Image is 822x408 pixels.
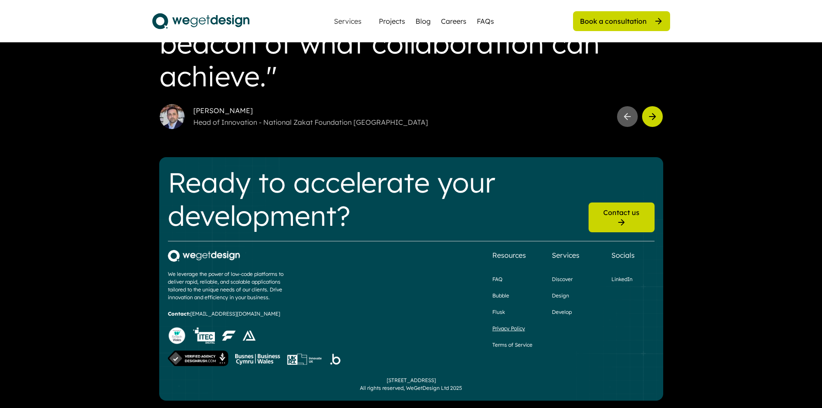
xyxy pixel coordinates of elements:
[168,310,190,317] strong: Contact:
[193,327,215,344] img: HNYRHc.tif.png
[193,117,610,127] div: Head of Innovation - National Zakat Foundation [GEOGRAPHIC_DATA]
[193,106,610,115] div: [PERSON_NAME]
[611,250,635,260] div: Socials
[243,330,255,341] img: Layer_1.png
[580,16,647,26] div: Book a consultation
[416,16,431,26] a: Blog
[441,16,466,26] a: Careers
[492,308,505,316] a: Flusk
[492,341,532,349] a: Terms of Service
[287,354,321,365] img: innovate-sub-logo%201%20%281%29.png
[152,10,249,32] img: logo.svg
[168,166,582,232] div: Ready to accelerate your development?
[492,325,525,332] a: Privacy Policy
[160,104,185,129] img: 1671710238819.jpeg
[492,250,526,260] div: Resources
[552,250,579,260] div: Services
[379,16,405,26] a: Projects
[168,310,280,318] div: [EMAIL_ADDRESS][DOMAIN_NAME]
[492,275,502,283] a: FAQ
[603,208,639,217] div: Contact us
[235,354,280,365] img: Group%201286.png
[222,330,236,341] img: image%201%20%281%29.png
[552,308,572,316] a: Develop
[611,275,633,283] a: LinkedIn
[552,275,573,283] a: Discover
[328,351,342,367] img: Group%201287.png
[168,351,228,366] img: Verified%20Agency%20v3.png
[331,18,365,25] div: Services
[168,250,240,262] img: 4b569577-11d7-4442-95fc-ebbb524e5eb8.png
[492,292,509,300] a: Bubble
[168,270,297,301] div: We leverage the power of low-code platforms to deliver rapid, reliable, and scalable applications...
[477,16,494,26] a: FAQs
[168,326,186,345] img: Website%20Badge%20Light%201.png
[552,292,569,300] a: Design
[360,376,462,392] div: [STREET_ADDRESS] All rights reserved, WeGetDesign Ltd 2025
